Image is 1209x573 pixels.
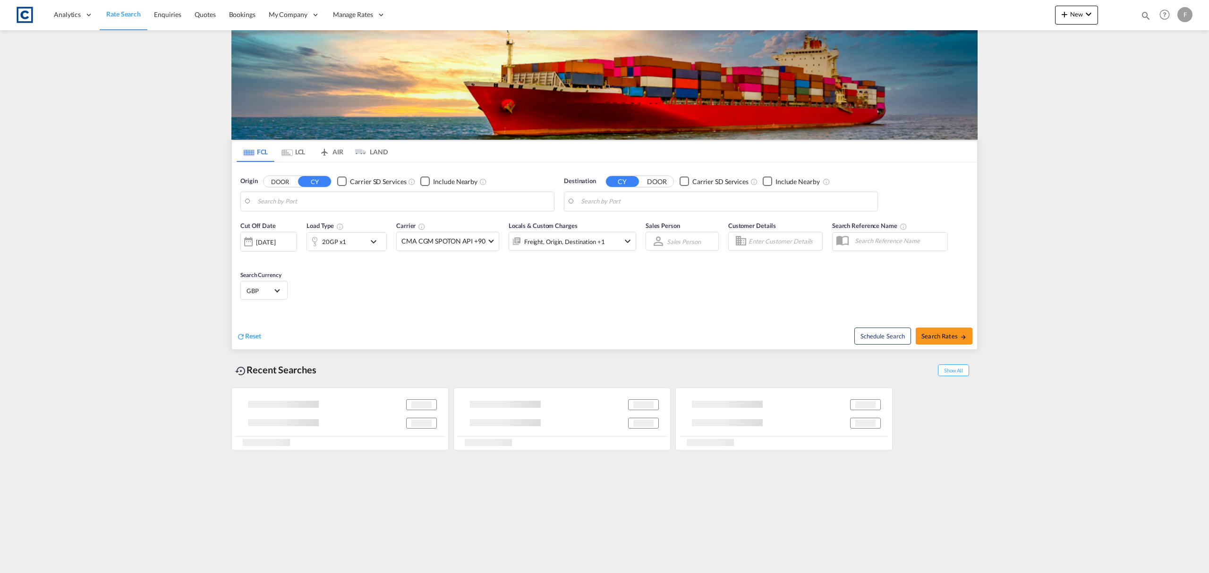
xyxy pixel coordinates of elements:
[240,222,276,229] span: Cut Off Date
[1157,7,1173,23] span: Help
[229,10,255,18] span: Bookings
[854,328,911,345] button: Note: By default Schedule search will only considerorigin ports, destination ports and cut off da...
[235,365,247,377] md-icon: icon-backup-restore
[900,223,907,230] md-icon: Your search will be saved by the below given name
[832,222,907,229] span: Search Reference Name
[231,359,320,380] div: Recent Searches
[237,332,245,341] md-icon: icon-refresh
[1055,6,1098,25] button: icon-plus 400-fgNewicon-chevron-down
[336,223,344,230] md-icon: icon-information-outline
[307,232,387,251] div: 20GP x1icon-chevron-down
[1141,10,1151,21] md-icon: icon-magnify
[240,177,257,186] span: Origin
[640,176,673,187] button: DOOR
[680,177,749,186] md-checkbox: Checkbox No Ink
[337,177,406,186] md-checkbox: Checkbox No Ink
[728,222,776,229] span: Customer Details
[960,334,967,340] md-icon: icon-arrow-right
[319,146,330,153] md-icon: icon-airplane
[240,251,247,263] md-datepicker: Select
[154,10,181,18] span: Enquiries
[350,141,388,162] md-tab-item: LAND
[264,176,297,187] button: DOOR
[622,236,633,247] md-icon: icon-chevron-down
[581,194,873,209] input: Search by Port
[54,10,81,19] span: Analytics
[509,232,636,251] div: Freight Origin Destination Factory Stuffingicon-chevron-down
[606,176,639,187] button: CY
[479,178,487,185] md-icon: Unchecked: Ignores neighbouring ports when fetching rates.Checked : Includes neighbouring ports w...
[396,222,426,229] span: Carrier
[269,10,307,19] span: My Company
[1083,8,1094,20] md-icon: icon-chevron-down
[256,238,275,246] div: [DATE]
[298,176,331,187] button: CY
[237,331,261,342] div: icon-refreshReset
[916,328,972,345] button: Search Ratesicon-arrow-right
[1157,7,1177,24] div: Help
[749,234,819,248] input: Enter Customer Details
[1059,10,1094,18] span: New
[240,232,297,252] div: [DATE]
[312,141,350,162] md-tab-item: AIR
[1059,8,1070,20] md-icon: icon-plus 400-fg
[232,162,977,349] div: Origin DOOR CY Checkbox No InkUnchecked: Search for CY (Container Yard) services for all selected...
[921,332,967,340] span: Search Rates
[524,235,605,248] div: Freight Origin Destination Factory Stuffing
[322,235,346,248] div: 20GP x1
[237,141,274,162] md-tab-item: FCL
[1177,7,1192,22] div: F
[420,177,477,186] md-checkbox: Checkbox No Ink
[666,235,702,248] md-select: Sales Person
[750,178,758,185] md-icon: Unchecked: Search for CY (Container Yard) services for all selected carriers.Checked : Search for...
[14,4,35,25] img: 1fdb9190129311efbfaf67cbb4249bed.jpeg
[646,222,680,229] span: Sales Person
[692,177,749,186] div: Carrier SD Services
[368,236,384,247] md-icon: icon-chevron-down
[247,286,273,295] span: GBP
[938,364,969,376] span: Show All
[307,222,344,229] span: Load Type
[418,223,426,230] md-icon: The selected Trucker/Carrierwill be displayed in the rate results If the rates are from another f...
[564,177,596,186] span: Destination
[433,177,477,186] div: Include Nearby
[333,10,373,19] span: Manage Rates
[246,284,282,297] md-select: Select Currency: £ GBPUnited Kingdom Pound
[763,177,820,186] md-checkbox: Checkbox No Ink
[350,177,406,186] div: Carrier SD Services
[850,234,947,248] input: Search Reference Name
[823,178,830,185] md-icon: Unchecked: Ignores neighbouring ports when fetching rates.Checked : Includes neighbouring ports w...
[240,271,281,278] span: Search Currency
[257,194,549,209] input: Search by Port
[274,141,312,162] md-tab-item: LCL
[231,30,978,140] img: LCL+%26+FCL+BACKGROUND.png
[245,332,261,340] span: Reset
[775,177,820,186] div: Include Nearby
[1141,10,1151,25] div: icon-magnify
[509,222,578,229] span: Locals & Custom Charges
[408,178,416,185] md-icon: Unchecked: Search for CY (Container Yard) services for all selected carriers.Checked : Search for...
[237,141,388,162] md-pagination-wrapper: Use the left and right arrow keys to navigate between tabs
[195,10,215,18] span: Quotes
[401,236,485,246] span: CMA CGM SPOTON API +90
[106,10,141,18] span: Rate Search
